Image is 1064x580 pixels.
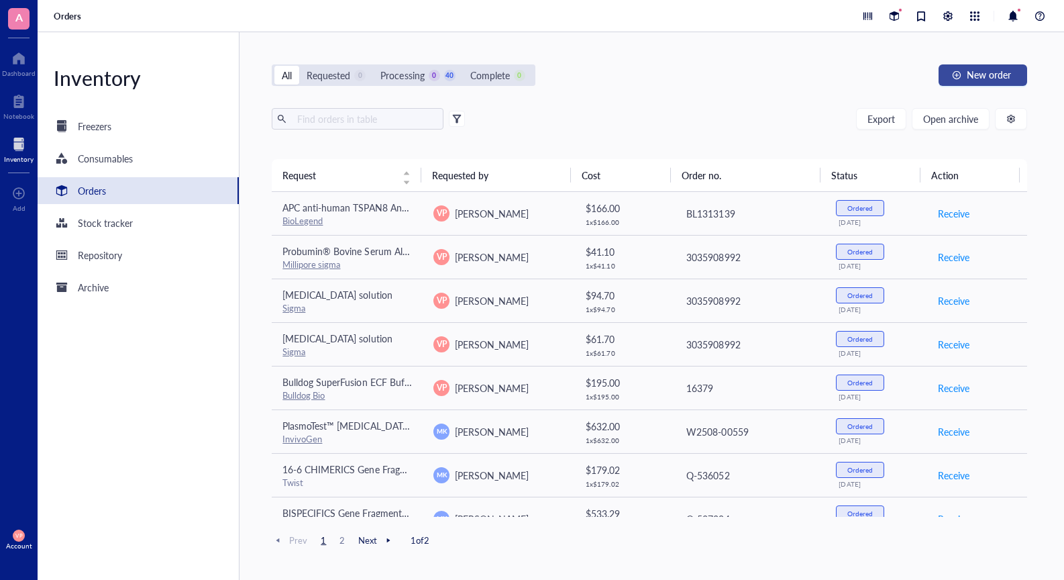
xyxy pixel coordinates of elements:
div: 3035908992 [686,250,814,264]
div: 3035908992 [686,293,814,308]
div: Notebook [3,112,34,120]
button: Receive [937,377,970,399]
a: Notebook [3,91,34,120]
span: A [15,9,23,26]
div: Ordered [847,248,873,256]
div: Archive [78,280,109,295]
button: Receive [937,508,970,530]
span: PlasmoTest™ [MEDICAL_DATA] contamination detection kit [282,419,528,432]
div: Requested [307,68,350,83]
div: Complete [470,68,510,83]
a: Orders [38,177,239,204]
button: Receive [937,334,970,355]
span: MK [437,470,447,479]
div: All [282,68,292,83]
div: Account [6,542,32,550]
a: Consumables [38,145,239,172]
td: 3035908992 [674,322,825,366]
div: $ 61.70 [586,332,663,346]
div: 1 x $ 94.70 [586,305,663,313]
div: Ordered [847,422,873,430]
span: VP [437,251,447,263]
td: BL1313139 [674,192,825,236]
div: 0 [514,70,525,81]
span: Receive [938,381,969,395]
div: 40 [444,70,456,81]
button: Receive [937,246,970,268]
button: Receive [937,465,970,486]
div: 1 x $ 41.10 [586,262,663,270]
div: [DATE] [839,480,915,488]
div: $ 195.00 [586,375,663,390]
span: Receive [938,468,969,483]
div: $ 94.70 [586,288,663,303]
span: Receive [938,512,969,526]
div: Consumables [78,151,133,166]
div: Q-536052 [686,468,814,483]
span: [PERSON_NAME] [455,381,529,395]
th: Request [272,159,421,191]
span: [MEDICAL_DATA] solution [282,288,392,301]
span: VP [15,532,22,538]
div: W2508-00559 [686,424,814,439]
span: [PERSON_NAME] [455,469,529,482]
th: Status [820,159,920,191]
a: Sigma [282,345,305,358]
td: Q-536052 [674,453,825,497]
div: 1 x $ 632.00 [586,436,663,444]
a: Dashboard [2,48,36,77]
div: [DATE] [839,349,915,357]
th: Action [920,159,1020,191]
button: Receive [937,203,970,224]
div: 3035908992 [686,337,814,352]
div: Twist [282,477,412,489]
a: BioLegend [282,214,323,227]
div: 0 [429,70,440,81]
td: 16379 [674,366,825,409]
div: 0 [354,70,366,81]
span: Export [867,113,895,124]
th: Order no. [671,159,820,191]
a: Orders [54,10,84,22]
span: BISPECIFICS Gene Fragments Without Adapters (5 items) [282,506,521,520]
span: Bulldog SuperFusion ECF Buffer 100 ml [282,375,447,389]
span: [PERSON_NAME] [455,294,529,307]
div: [DATE] [839,393,915,401]
button: Export [856,108,906,130]
td: W2508-00559 [674,409,825,453]
div: Freezers [78,119,111,134]
a: Bulldog Bio [282,389,325,401]
span: [PERSON_NAME] [455,250,529,264]
div: $ 533.29 [586,506,663,521]
span: MK [437,426,447,436]
span: [PERSON_NAME] [455,512,529,526]
div: [DATE] [839,436,915,444]
button: Receive [937,421,970,442]
div: 16379 [686,381,814,395]
span: Receive [938,293,969,308]
div: Inventory [38,64,239,91]
span: Receive [938,250,969,264]
th: Cost [571,159,671,191]
div: Ordered [847,204,873,212]
a: Inventory [4,134,34,163]
span: VP [437,207,447,220]
a: Freezers [38,113,239,140]
a: Sigma [282,301,305,314]
span: 16-6 CHIMERICS Gene Fragments Without Adapters (2 items) [282,463,541,476]
span: [PERSON_NAME] [455,338,529,351]
div: Ordered [847,466,873,474]
span: APC anti-human TSPAN8 Antibody [282,201,427,214]
input: Find orders in table [292,109,438,129]
td: 3035908992 [674,235,825,279]
div: Ordered [847,379,873,387]
span: Probumin® Bovine Serum Albumin Universal Grade [282,244,496,258]
button: New order [939,64,1027,86]
div: $ 166.00 [586,201,663,215]
span: MK [437,514,447,523]
a: Archive [38,274,239,301]
span: Receive [938,337,969,352]
div: Orders [78,183,106,198]
span: 1 [315,534,331,546]
div: Add [13,204,25,212]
